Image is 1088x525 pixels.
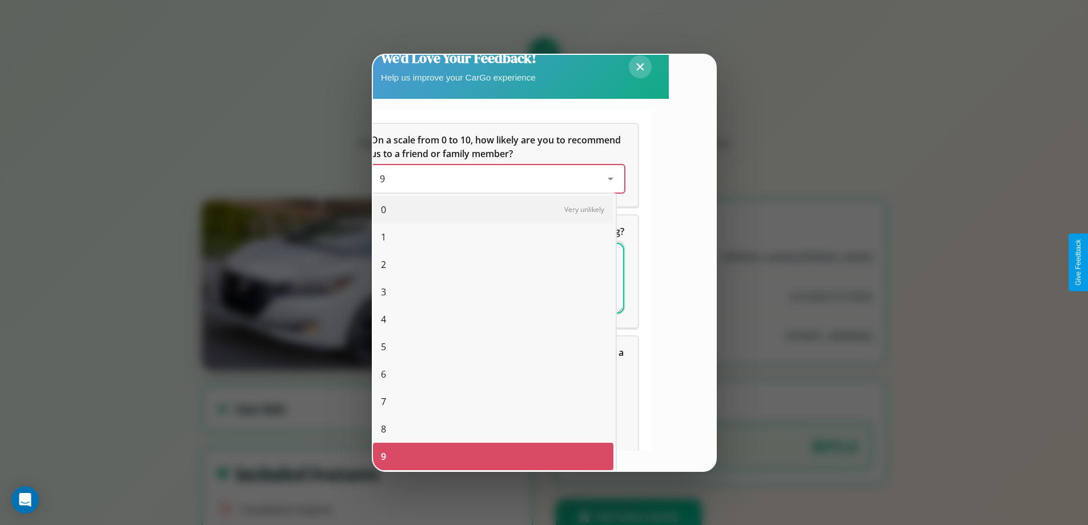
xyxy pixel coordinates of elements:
h5: On a scale from 0 to 10, how likely are you to recommend us to a friend or family member? [371,133,624,161]
div: 7 [373,388,613,415]
div: On a scale from 0 to 10, how likely are you to recommend us to a friend or family member? [357,124,638,206]
span: 8 [381,422,386,436]
div: 0 [373,196,613,223]
div: Open Intercom Messenger [11,486,39,514]
div: 1 [373,223,613,251]
span: 4 [381,312,386,326]
div: 9 [373,443,613,470]
span: 9 [380,173,385,185]
span: What can we do to make your experience more satisfying? [371,225,624,238]
div: 2 [373,251,613,278]
h2: We'd Love Your Feedback! [381,49,536,67]
span: On a scale from 0 to 10, how likely are you to recommend us to a friend or family member? [371,134,623,160]
div: 5 [373,333,613,360]
span: 5 [381,340,386,354]
span: Which of the following features do you value the most in a vehicle? [371,346,626,372]
span: 1 [381,230,386,244]
span: Very unlikely [564,205,604,214]
div: 6 [373,360,613,388]
span: 6 [381,367,386,381]
span: 7 [381,395,386,408]
span: 0 [381,203,386,217]
div: Give Feedback [1074,239,1082,286]
div: 4 [373,306,613,333]
span: 2 [381,258,386,271]
div: 3 [373,278,613,306]
p: Help us improve your CarGo experience [381,70,536,85]
div: On a scale from 0 to 10, how likely are you to recommend us to a friend or family member? [371,165,624,193]
span: 3 [381,285,386,299]
div: 8 [373,415,613,443]
div: 10 [373,470,613,498]
span: 9 [381,450,386,463]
